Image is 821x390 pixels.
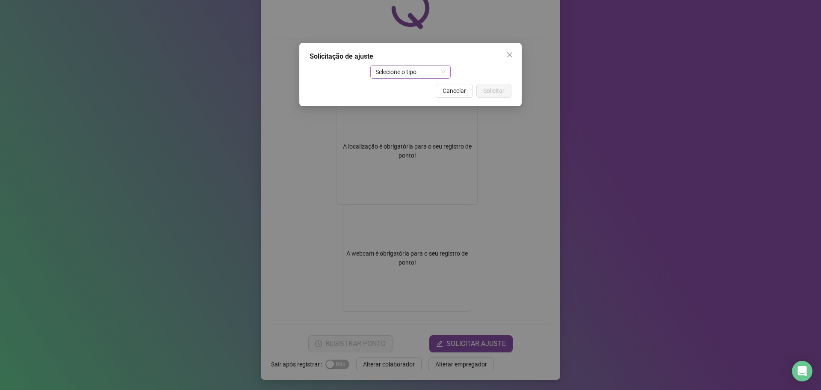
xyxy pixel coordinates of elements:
span: Selecione o tipo [375,65,446,78]
button: Cancelar [436,84,473,98]
div: Open Intercom Messenger [792,361,812,381]
span: close [506,51,513,58]
button: Solicitar [476,84,511,98]
div: Solicitação de ajuste [310,51,511,62]
span: Cancelar [443,86,466,95]
button: Close [503,48,517,62]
